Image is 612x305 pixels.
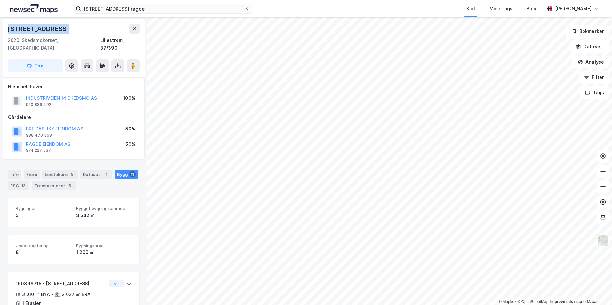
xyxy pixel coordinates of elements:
[527,5,538,12] div: Bolig
[26,148,51,153] div: 974 227 037
[566,25,609,38] button: Bokmerker
[125,140,135,148] div: 50%
[109,280,124,287] button: Vis
[8,24,70,34] div: [STREET_ADDRESS]
[16,280,107,287] div: 150866715 - [STREET_ADDRESS]
[570,40,609,53] button: Datasett
[80,170,112,179] div: Datasett
[8,59,63,72] button: Tag
[580,274,612,305] div: Kontrollprogram for chat
[115,170,138,179] div: Bygg
[76,206,132,211] span: Bygget bygningsområde
[67,183,73,189] div: 5
[8,170,21,179] div: Info
[550,300,582,304] a: Improve this map
[42,170,78,179] div: Leietakere
[579,71,609,84] button: Filter
[580,86,609,99] button: Tags
[489,5,512,12] div: Mine Tags
[16,243,71,248] span: Under oppføring
[76,248,132,256] div: 1 200 ㎡
[597,234,609,246] img: Z
[466,5,475,12] div: Kart
[555,5,592,12] div: [PERSON_NAME]
[16,212,71,219] div: 5
[518,300,549,304] a: OpenStreetMap
[16,248,71,256] div: 8
[8,181,29,190] div: ESG
[32,181,76,190] div: Transaksjoner
[125,125,135,133] div: 50%
[129,171,136,177] div: 13
[580,274,612,305] iframe: Chat Widget
[123,94,135,102] div: 100%
[62,291,91,298] div: 2 027 ㎡ BRA
[572,56,609,68] button: Analyse
[69,171,75,177] div: 5
[24,170,40,179] div: Eiere
[499,300,516,304] a: Mapbox
[81,4,244,13] input: Søk på adresse, matrikkel, gårdeiere, leietakere eller personer
[26,133,52,138] div: 988 470 368
[26,102,51,107] div: 920 889 492
[51,292,54,297] div: •
[76,243,132,248] span: Bygningsareal
[76,212,132,219] div: 3 562 ㎡
[8,113,139,121] div: Gårdeiere
[8,83,139,90] div: Hjemmelshaver
[10,4,58,13] img: logo.a4113a55bc3d86da70a041830d287a7e.svg
[8,36,100,52] div: 2020, Skedsmokorset, [GEOGRAPHIC_DATA]
[103,171,109,177] div: 1
[22,291,50,298] div: 3 010 ㎡ BYA
[20,183,27,189] div: 12
[100,36,140,52] div: Lillestrøm, 37/390
[16,206,71,211] span: Bygninger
